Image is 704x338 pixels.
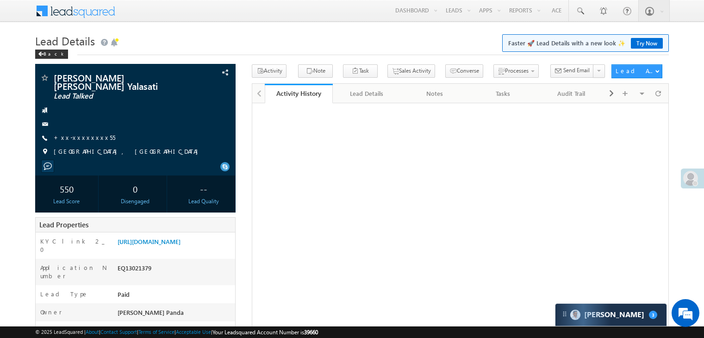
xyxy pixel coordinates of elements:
[138,329,174,335] a: Terms of Service
[115,290,235,303] div: Paid
[174,180,233,197] div: --
[550,64,594,78] button: Send Email
[298,64,333,78] button: Note
[265,84,333,103] a: Activity History
[616,67,655,75] div: Lead Actions
[477,88,529,99] div: Tasks
[631,38,663,49] a: Try Now
[304,329,318,336] span: 39660
[37,180,96,197] div: 550
[508,38,663,48] span: Faster 🚀 Lead Details with a new look ✨
[35,328,318,337] span: © 2025 LeadSquared | | | | |
[505,67,529,74] span: Processes
[493,64,539,78] button: Processes
[54,133,115,141] a: +xx-xxxxxxxx55
[100,329,137,335] a: Contact Support
[333,84,401,103] a: Lead Details
[106,197,164,206] div: Disengaged
[54,73,178,90] span: [PERSON_NAME] [PERSON_NAME] Yalasati
[555,303,667,326] div: carter-dragCarter[PERSON_NAME]3
[174,197,233,206] div: Lead Quality
[106,180,164,197] div: 0
[469,84,537,103] a: Tasks
[340,88,392,99] div: Lead Details
[39,220,88,229] span: Lead Properties
[86,329,99,335] a: About
[611,64,662,78] button: Lead Actions
[409,88,461,99] div: Notes
[37,197,96,206] div: Lead Score
[272,89,326,98] div: Activity History
[54,147,203,156] span: [GEOGRAPHIC_DATA], [GEOGRAPHIC_DATA]
[343,64,378,78] button: Task
[212,329,318,336] span: Your Leadsquared Account Number is
[118,308,184,316] span: [PERSON_NAME] Panda
[561,310,568,318] img: carter-drag
[40,237,108,254] label: KYC link 2_0
[40,290,88,298] label: Lead Type
[40,308,62,316] label: Owner
[545,88,598,99] div: Audit Trail
[563,66,590,75] span: Send Email
[118,238,181,245] a: [URL][DOMAIN_NAME]
[115,263,235,276] div: EQ13021379
[54,92,178,101] span: Lead Talked
[401,84,469,103] a: Notes
[649,311,657,319] span: 3
[35,50,68,59] div: Back
[445,64,483,78] button: Converse
[252,64,287,78] button: Activity
[35,49,73,57] a: Back
[35,33,95,48] span: Lead Details
[387,64,435,78] button: Sales Activity
[40,263,108,280] label: Application Number
[538,84,606,103] a: Audit Trail
[176,329,211,335] a: Acceptable Use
